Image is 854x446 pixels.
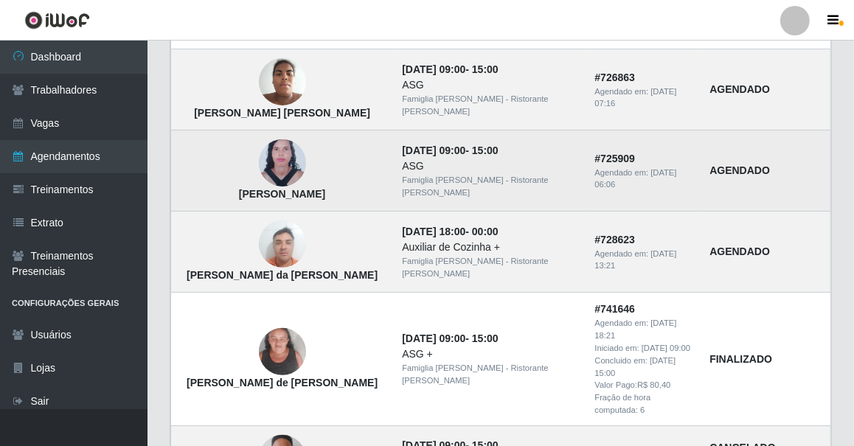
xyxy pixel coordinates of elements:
[402,144,498,156] strong: -
[594,72,635,83] strong: # 726863
[239,188,325,200] strong: [PERSON_NAME]
[402,77,577,93] div: ASG
[594,303,635,315] strong: # 741646
[709,83,770,95] strong: AGENDADO
[594,248,692,273] div: Agendado em:
[402,346,577,362] div: ASG +
[709,353,772,365] strong: FINALIZADO
[472,332,499,344] time: 15:00
[187,269,378,281] strong: [PERSON_NAME] da [PERSON_NAME]
[402,240,577,255] div: Auxiliar de Cozinha +
[402,226,498,237] strong: -
[402,226,465,237] time: [DATE] 18:00
[594,356,676,377] time: [DATE] 15:00
[594,153,635,164] strong: # 725909
[402,158,577,174] div: ASG
[594,317,692,342] div: Agendado em:
[472,63,499,75] time: 15:00
[709,164,770,176] strong: AGENDADO
[402,332,498,344] strong: -
[402,362,577,387] div: Famiglia [PERSON_NAME] - Ristorante [PERSON_NAME]
[402,174,577,199] div: Famiglia [PERSON_NAME] - Ristorante [PERSON_NAME]
[472,144,499,156] time: 15:00
[642,344,690,352] time: [DATE] 09:00
[259,213,306,276] img: Nilberto Alves da Silva junior
[594,234,635,245] strong: # 728623
[402,63,498,75] strong: -
[402,93,577,118] div: Famiglia [PERSON_NAME] - Ristorante [PERSON_NAME]
[194,107,370,119] strong: [PERSON_NAME] [PERSON_NAME]
[24,11,90,29] img: CoreUI Logo
[187,377,378,388] strong: [PERSON_NAME] de [PERSON_NAME]
[472,226,499,237] time: 00:00
[594,355,692,380] div: Concluido em:
[594,342,692,355] div: Iniciado em:
[259,131,306,195] img: Mayara dos Santos Teófilo
[259,51,306,114] img: Maria Elidiane Bento Sousa
[709,245,770,257] strong: AGENDADO
[402,63,465,75] time: [DATE] 09:00
[402,144,465,156] time: [DATE] 09:00
[594,379,692,391] div: Valor Pago: R$ 80,40
[594,391,692,417] div: Fração de hora computada: 6
[402,332,465,344] time: [DATE] 09:00
[594,167,692,192] div: Agendado em:
[594,86,692,111] div: Agendado em:
[259,320,306,383] img: Maria de Fátima da Silva
[402,255,577,280] div: Famiglia [PERSON_NAME] - Ristorante [PERSON_NAME]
